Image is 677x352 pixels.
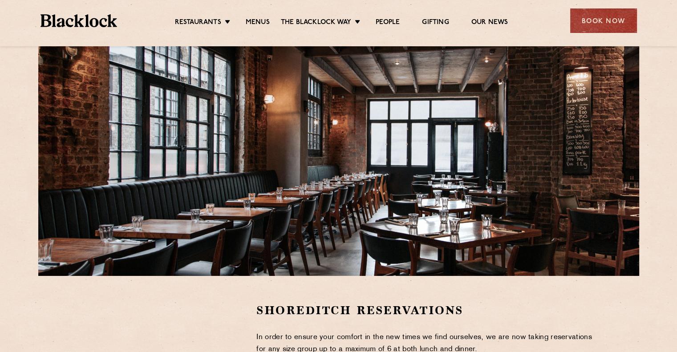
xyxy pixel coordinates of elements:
a: Gifting [422,18,449,28]
h2: Shoreditch Reservations [256,303,598,318]
a: The Blacklock Way [281,18,351,28]
a: Our News [471,18,508,28]
a: Menus [246,18,270,28]
a: Restaurants [175,18,221,28]
img: BL_Textured_Logo-footer-cropped.svg [41,14,118,27]
a: People [376,18,400,28]
div: Book Now [570,8,637,33]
